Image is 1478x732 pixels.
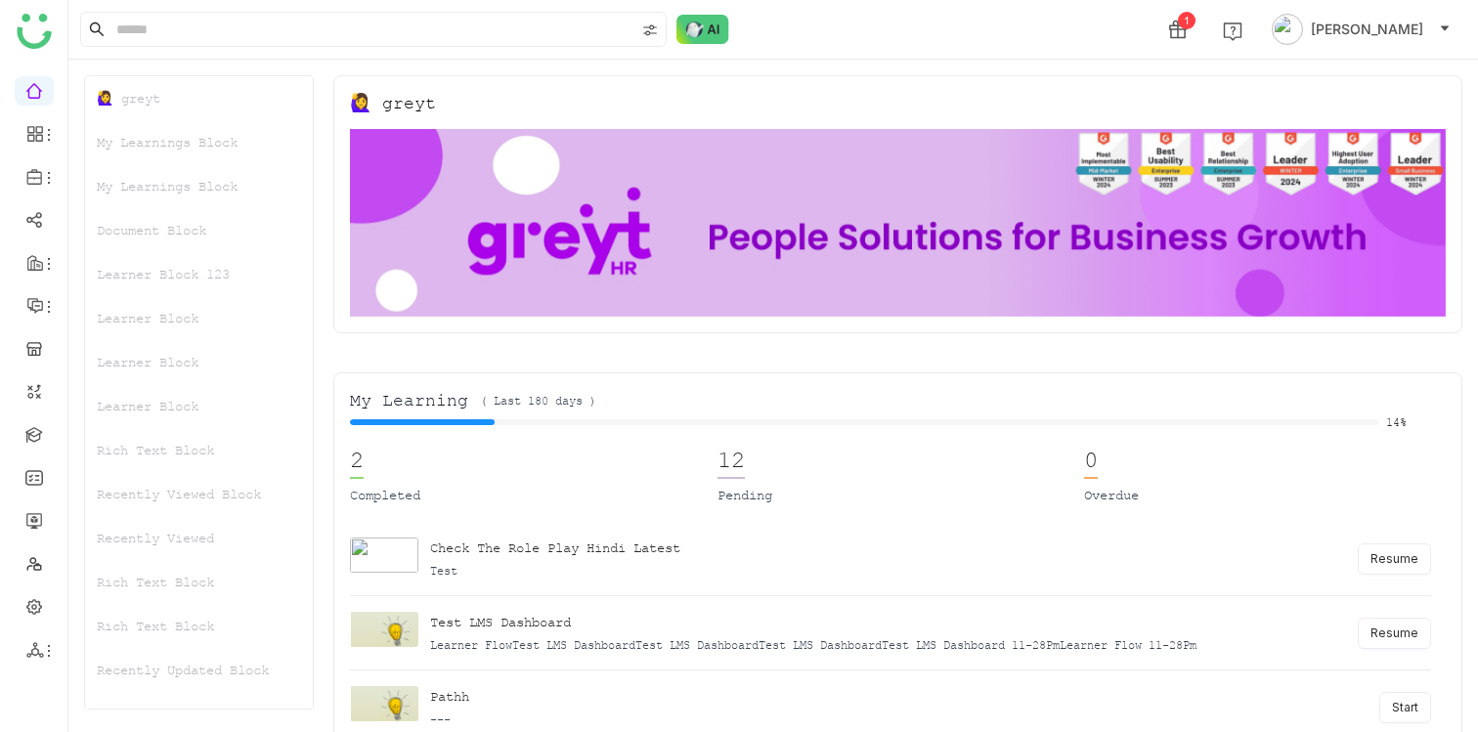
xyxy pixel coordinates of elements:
div: 12 [717,446,745,479]
div: Rich Text Block [85,428,313,472]
div: Recently Updated Block [85,648,313,692]
div: Document Block [85,208,313,252]
span: ( Last 180 days ) [480,390,596,411]
button: Resume [1358,543,1431,575]
div: Learner Block 123 [85,252,313,296]
div: Learner FlowTest LMS DashboardTest LMS DashboardTest LMS DashboardTest LMS Dashboard 11-28PmLearn... [430,636,1196,654]
div: Recently Viewed [85,516,313,560]
div: Pending [717,485,1065,506]
span: 14% [1386,416,1410,428]
img: help.svg [1223,22,1242,41]
div: Test LMS Dashboard [430,612,1196,632]
div: 1 [1178,12,1195,29]
div: Learner Block [85,340,313,384]
div: Rich Text Block [85,604,313,648]
span: [PERSON_NAME] [1311,19,1423,40]
div: Overdue [1084,485,1431,506]
img: logo [17,14,52,49]
span: Resume [1370,550,1418,569]
div: Recently Viewed Block [85,472,313,516]
span: Resume [1370,624,1418,643]
span: My Learning [350,389,468,412]
div: Completed [350,485,697,506]
div: 🙋‍♀️ greyt [85,76,313,120]
div: Check the role play hindi latest [430,538,680,558]
div: 🙋‍♀️ greyt [350,92,436,113]
img: avatar [1272,14,1303,45]
button: [PERSON_NAME] [1268,14,1455,45]
div: 0 [1084,446,1098,479]
div: Test [430,562,680,580]
button: Resume [1358,618,1431,649]
img: 68ca8a786afc163911e2cfd3 [350,129,1446,317]
div: My Learnings Block [85,164,313,208]
img: ask-buddy-normal.svg [676,15,729,44]
div: Rich Text Block [85,560,313,604]
div: 2 [350,446,364,479]
div: pathh [430,686,469,707]
span: Start [1392,699,1418,717]
div: My Learnings Block [85,120,313,164]
div: Learner Block [85,296,313,340]
div: --- [430,710,469,728]
img: search-type.svg [642,22,658,38]
button: Start [1379,692,1431,723]
div: Learner Block [85,384,313,428]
